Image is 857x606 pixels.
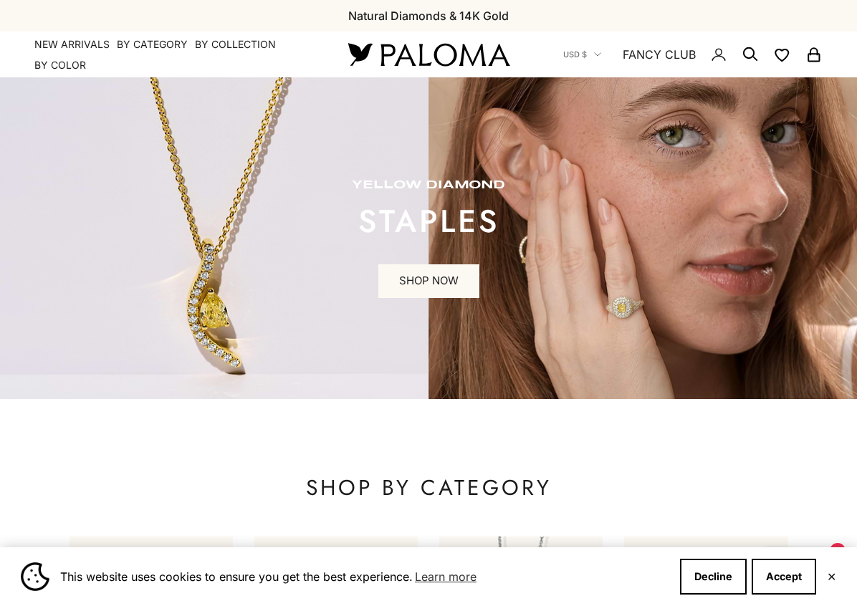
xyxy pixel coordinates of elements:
[827,572,836,581] button: Close
[352,207,505,236] p: STAPLES
[563,48,587,61] span: USD $
[34,37,314,72] nav: Primary navigation
[563,48,601,61] button: USD $
[563,32,823,77] nav: Secondary navigation
[70,473,788,502] p: SHOP BY CATEGORY
[60,566,669,587] span: This website uses cookies to ensure you get the best experience.
[34,37,110,52] a: NEW ARRIVALS
[623,45,696,64] a: FANCY CLUB
[680,559,747,595] button: Decline
[117,37,188,52] summary: By Category
[34,58,86,72] summary: By Color
[413,566,479,587] a: Learn more
[348,6,509,25] p: Natural Diamonds & 14K Gold
[21,562,49,591] img: Cookie banner
[752,559,816,595] button: Accept
[378,264,479,299] a: SHOP NOW
[352,178,505,193] p: yellow diamond
[195,37,276,52] summary: By Collection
